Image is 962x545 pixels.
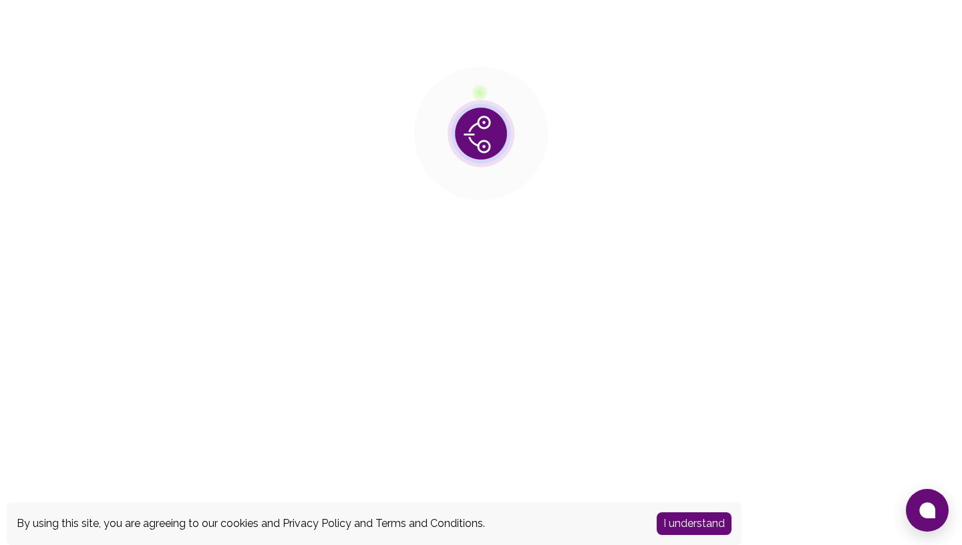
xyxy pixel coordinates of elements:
[375,517,483,530] a: Terms and Conditions
[657,512,732,535] button: Accept cookies
[414,67,548,200] img: public
[17,516,637,532] div: By using this site, you are agreeing to our cookies and and .
[906,489,949,532] button: Open chat window
[283,517,351,530] a: Privacy Policy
